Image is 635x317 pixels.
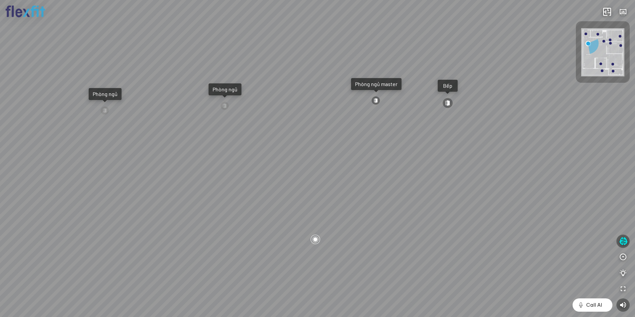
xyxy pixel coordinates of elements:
[213,86,237,93] div: Phòng ngủ
[581,28,624,76] img: Flexfit_Apt1_M__JKL4XAWR2ATG.png
[586,301,602,309] span: Call AI
[442,82,454,89] div: Bếp
[5,5,45,18] img: logo
[93,91,118,97] div: Phòng ngủ
[355,81,398,87] div: Phòng ngủ master
[573,298,612,312] button: Call AI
